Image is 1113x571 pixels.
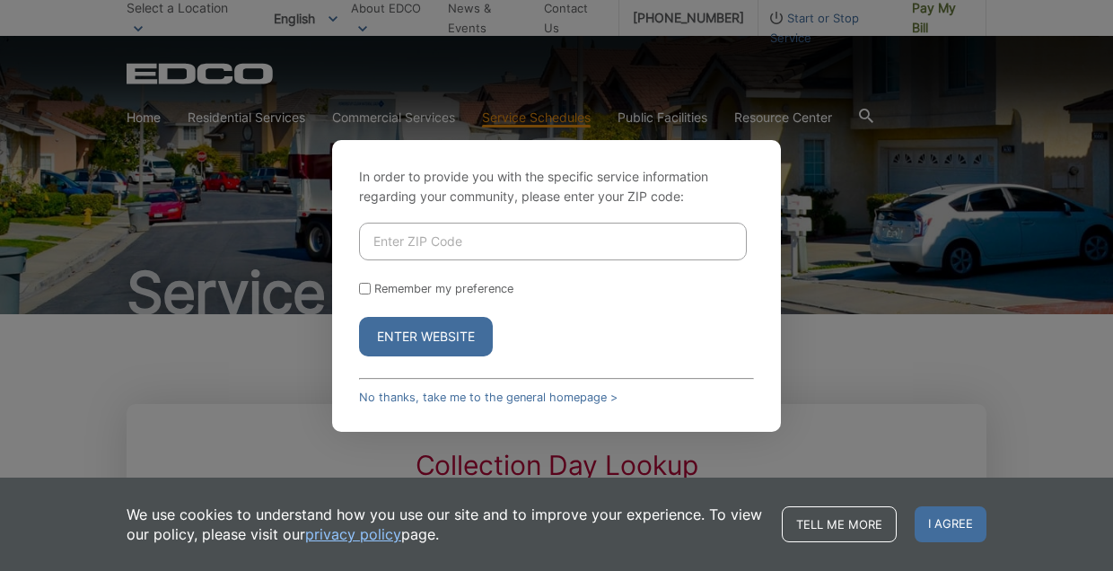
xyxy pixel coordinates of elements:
[915,506,986,542] span: I agree
[305,524,401,544] a: privacy policy
[359,167,754,206] p: In order to provide you with the specific service information regarding your community, please en...
[359,391,618,404] a: No thanks, take me to the general homepage >
[359,223,747,260] input: Enter ZIP Code
[359,317,493,356] button: Enter Website
[127,505,764,544] p: We use cookies to understand how you use our site and to improve your experience. To view our pol...
[782,506,897,542] a: Tell me more
[374,282,513,295] label: Remember my preference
